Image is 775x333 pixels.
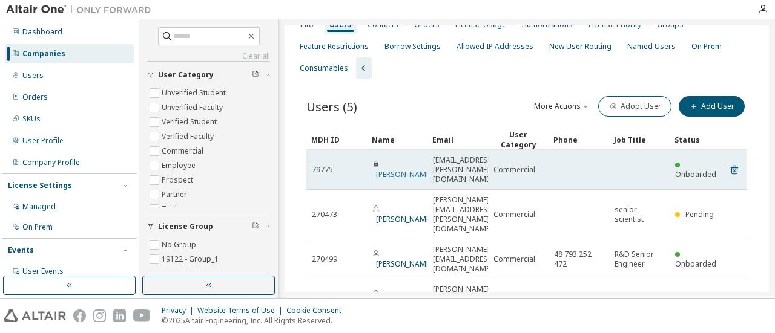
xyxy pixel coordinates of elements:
[4,309,66,322] img: altair_logo.svg
[300,42,369,51] div: Feature Restrictions
[685,209,714,219] span: Pending
[433,285,494,314] span: [PERSON_NAME][EMAIL_ADDRESS][DOMAIN_NAME]
[158,222,213,231] span: License Group
[197,306,286,315] div: Website Terms of Use
[493,165,535,175] span: Commercial
[147,273,270,300] button: Admin Role
[554,250,604,269] span: 48 793 252 472
[549,42,612,51] div: New User Routing
[162,129,216,144] label: Verified Faculty
[311,130,362,149] div: MDH ID
[252,70,259,80] span: Clear filter
[679,96,745,117] button: Add User
[376,259,432,269] a: [PERSON_NAME]
[615,250,664,269] span: R&D Senior Engineer
[433,245,494,274] span: [PERSON_NAME][EMAIL_ADDRESS][DOMAIN_NAME]
[22,49,65,59] div: Companies
[8,181,72,190] div: License Settings
[93,309,106,322] img: instagram.svg
[113,309,126,322] img: linkedin.svg
[312,210,337,219] span: 270473
[300,63,348,73] div: Consumables
[627,42,676,51] div: Named Users
[252,222,259,231] span: Clear filter
[22,267,64,276] div: User Events
[312,165,333,175] span: 79775
[162,315,349,326] p: © 2025 Altair Engineering, Inc. All Rights Reserved.
[133,309,151,322] img: youtube.svg
[493,254,535,264] span: Commercial
[162,173,196,187] label: Prospect
[384,42,441,51] div: Borrow Settings
[614,130,665,149] div: Job Title
[22,71,44,80] div: Users
[376,214,432,224] a: [PERSON_NAME]
[162,238,199,252] label: No Group
[147,62,270,88] button: User Category
[493,129,544,150] div: User Category
[691,42,722,51] div: On Prem
[73,309,86,322] img: facebook.svg
[433,195,494,234] span: [PERSON_NAME][EMAIL_ADDRESS][PERSON_NAME][DOMAIN_NAME]
[674,130,725,149] div: Status
[286,306,349,315] div: Cookie Consent
[162,100,225,115] label: Unverified Faculty
[457,42,533,51] div: Allowed IP Addresses
[22,222,53,232] div: On Prem
[22,114,41,124] div: SKUs
[22,92,48,102] div: Orders
[8,245,34,255] div: Events
[147,51,270,61] a: Clear all
[312,254,337,264] span: 270499
[615,205,664,224] span: senior scientist
[533,96,591,117] button: More Actions
[162,158,198,173] label: Employee
[22,136,64,146] div: User Profile
[162,306,197,315] div: Privacy
[147,213,270,240] button: License Group
[162,144,206,158] label: Commercial
[553,130,604,149] div: Phone
[432,130,483,149] div: Email
[162,252,221,267] label: 19122 - Group_1
[675,169,716,179] span: Onboarded
[493,210,535,219] span: Commercial
[6,4,157,16] img: Altair One
[162,115,219,129] label: Verified Student
[22,27,62,37] div: Dashboard
[22,202,56,212] div: Managed
[162,202,179,216] label: Trial
[376,169,432,179] a: [PERSON_NAME]
[162,187,190,202] label: Partner
[675,259,716,269] span: Onboarded
[22,158,80,167] div: Company Profile
[598,96,671,117] button: Adopt User
[158,70,214,80] span: User Category
[162,86,228,100] label: Unverified Student
[433,155,494,184] span: [EMAIL_ADDRESS][PERSON_NAME][DOMAIN_NAME]
[306,98,357,115] span: Users (5)
[372,130,423,149] div: Name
